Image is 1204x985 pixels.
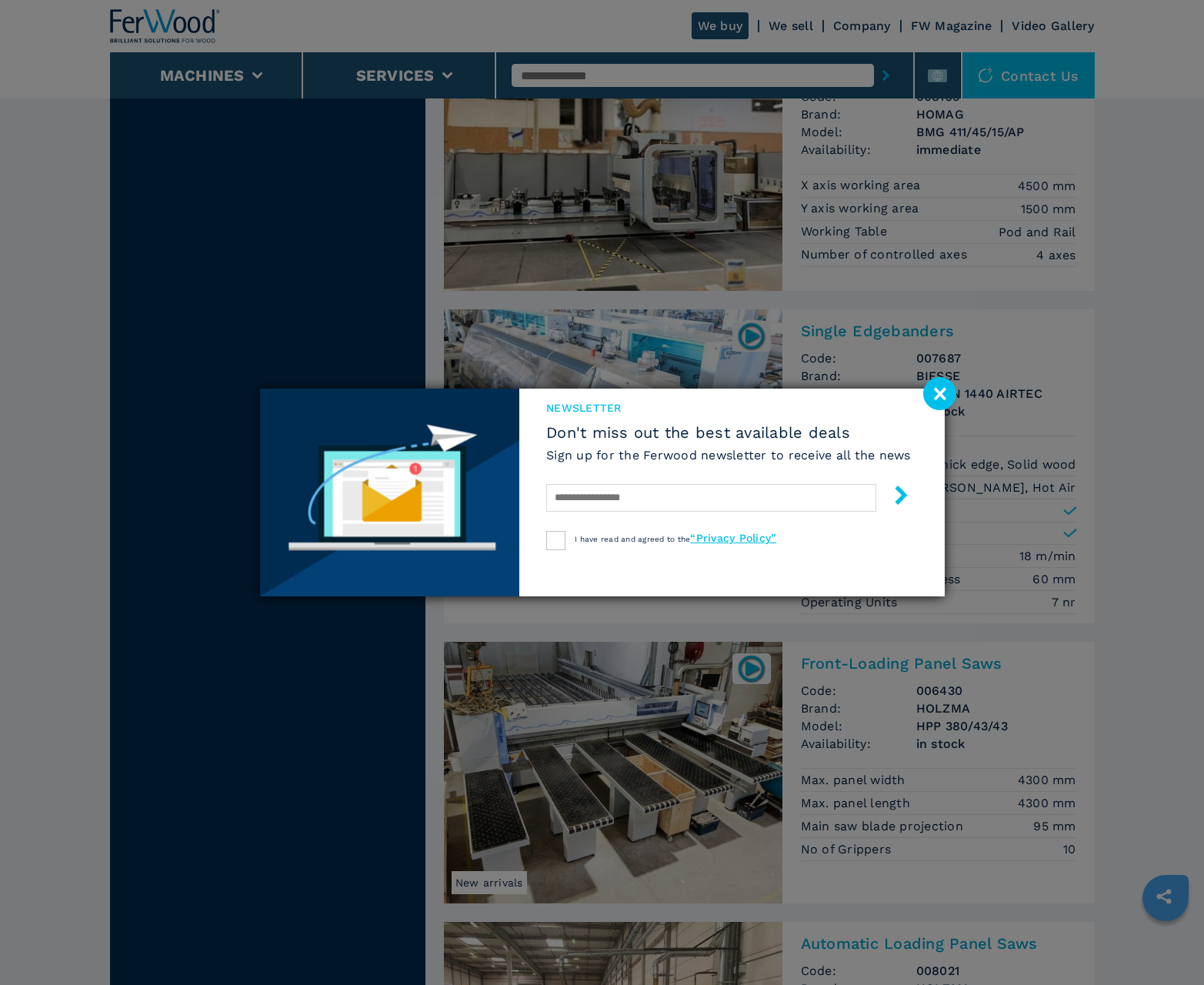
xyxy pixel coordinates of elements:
span: Don't miss out the best available deals [546,423,911,442]
img: Newsletter image [260,389,520,596]
a: “Privacy Policy” [690,532,776,544]
h6: Sign up for the Ferwood newsletter to receive all the news [546,446,911,464]
span: newsletter [546,400,911,416]
span: I have read and agreed to the [575,535,776,543]
button: submit-button [876,479,911,516]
